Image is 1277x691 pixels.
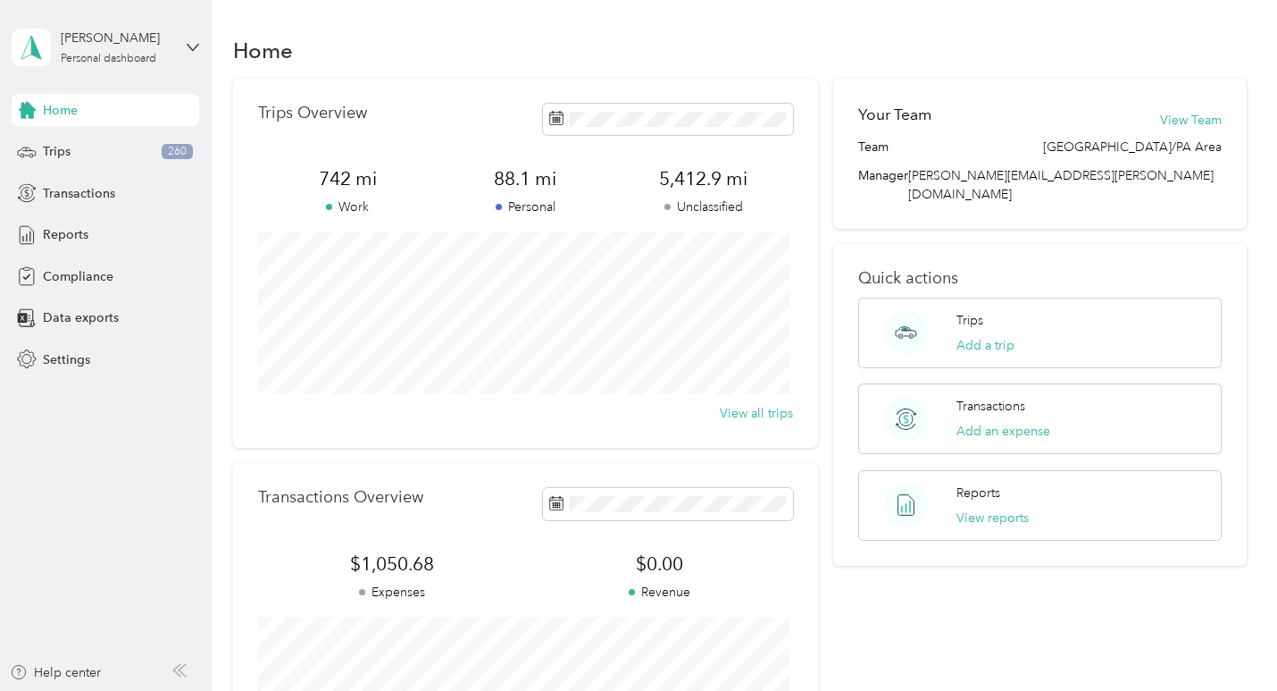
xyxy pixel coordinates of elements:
[956,422,1050,441] button: Add an expense
[956,397,1025,416] p: Transactions
[258,488,423,507] p: Transactions Overview
[858,138,889,156] span: Team
[858,166,908,204] span: Manager
[956,484,1000,502] p: Reports
[43,101,78,120] span: Home
[858,104,931,126] h2: Your Team
[61,54,156,64] div: Personal dashboard
[233,41,293,60] h1: Home
[1177,591,1277,691] iframe: Everlance-gr Chat Button Frame
[1160,111,1222,130] button: View Team
[437,166,614,191] span: 88.1 mi
[956,311,983,330] p: Trips
[908,168,1214,202] span: [PERSON_NAME][EMAIL_ADDRESS][PERSON_NAME][DOMAIN_NAME]
[614,166,792,191] span: 5,412.9 mi
[162,144,193,160] span: 260
[858,269,1221,288] p: Quick actions
[525,552,792,577] span: $0.00
[43,225,88,244] span: Reports
[43,184,115,203] span: Transactions
[10,663,101,682] button: Help center
[614,198,792,216] p: Unclassified
[258,198,436,216] p: Work
[258,583,525,602] p: Expenses
[43,350,90,369] span: Settings
[258,104,367,122] p: Trips Overview
[437,198,614,216] p: Personal
[525,583,792,602] p: Revenue
[43,267,113,286] span: Compliance
[258,166,436,191] span: 742 mi
[258,552,525,577] span: $1,050.68
[61,29,172,47] div: [PERSON_NAME]
[956,509,1029,527] button: View reports
[43,142,71,161] span: Trips
[720,404,793,423] button: View all trips
[956,336,1014,355] button: Add a trip
[1043,138,1222,156] span: [GEOGRAPHIC_DATA]/PA Area
[43,308,119,327] span: Data exports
